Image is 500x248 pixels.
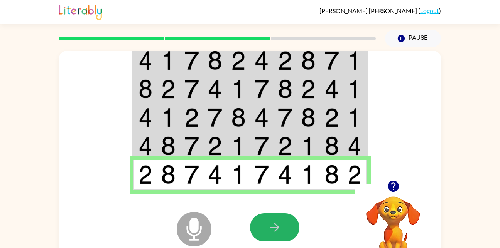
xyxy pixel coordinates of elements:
img: 1 [301,165,316,184]
img: 7 [184,51,199,70]
img: 2 [301,79,316,99]
img: 4 [208,165,222,184]
img: 7 [254,165,269,184]
img: 8 [231,108,246,127]
img: 2 [278,51,292,70]
img: Literably [59,3,102,20]
img: 1 [161,51,176,70]
img: 1 [348,51,361,70]
img: 7 [208,108,222,127]
img: 1 [348,79,361,99]
img: 8 [324,165,339,184]
img: 7 [254,79,269,99]
img: 2 [324,108,339,127]
img: 1 [161,108,176,127]
button: Pause [385,30,441,47]
img: 2 [348,165,361,184]
img: 2 [184,108,199,127]
img: 8 [161,165,176,184]
img: 8 [324,136,339,156]
img: 8 [139,79,152,99]
img: 7 [254,136,269,156]
img: 4 [139,108,152,127]
img: 8 [301,108,316,127]
img: 7 [184,165,199,184]
img: 4 [254,108,269,127]
img: 4 [348,136,361,156]
img: 2 [208,136,222,156]
img: 4 [254,51,269,70]
img: 8 [278,79,292,99]
img: 4 [139,51,152,70]
img: 7 [278,108,292,127]
img: 2 [161,79,176,99]
img: 4 [139,136,152,156]
img: 1 [231,79,246,99]
img: 7 [184,79,199,99]
div: ( ) [319,7,441,14]
img: 4 [208,79,222,99]
img: 7 [324,51,339,70]
span: [PERSON_NAME] [PERSON_NAME] [319,7,418,14]
a: Logout [420,7,439,14]
img: 1 [301,136,316,156]
img: 8 [301,51,316,70]
img: 4 [278,165,292,184]
img: 2 [139,165,152,184]
img: 8 [161,136,176,156]
img: 2 [231,51,246,70]
img: 1 [231,165,246,184]
img: 1 [348,108,361,127]
img: 4 [324,79,339,99]
img: 7 [184,136,199,156]
img: 8 [208,51,222,70]
img: 2 [278,136,292,156]
img: 1 [231,136,246,156]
